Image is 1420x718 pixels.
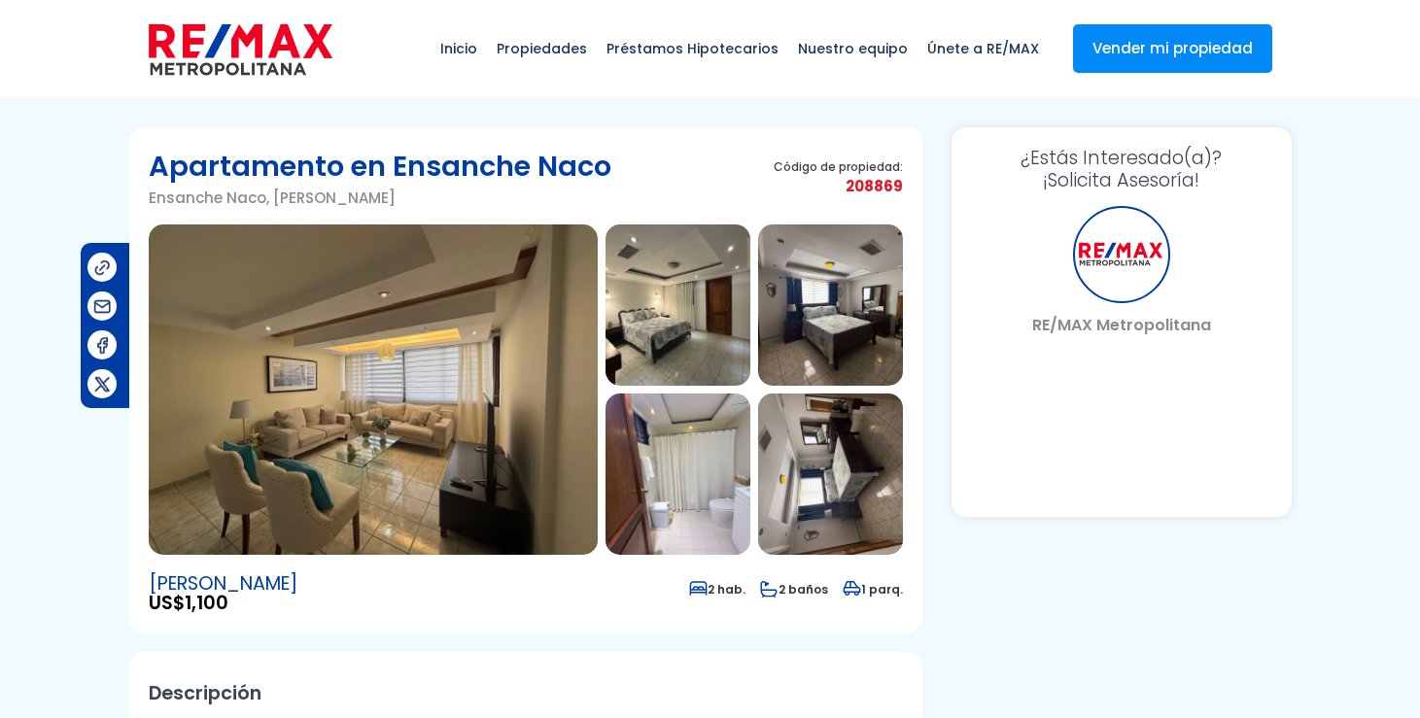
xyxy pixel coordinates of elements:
[774,159,903,174] span: Código de propiedad:
[149,574,297,594] span: [PERSON_NAME]
[149,594,297,613] span: US$
[689,581,745,598] span: 2 hab.
[92,335,113,356] img: Compartir
[788,19,918,78] span: Nuestro equipo
[92,374,113,394] img: Compartir
[487,19,597,78] span: Propiedades
[971,147,1272,191] h3: ¡Solicita Asesoría!
[149,224,598,555] img: Apartamento en Ensanche Naco
[758,393,903,555] img: Apartamento en Ensanche Naco
[971,352,1272,497] iframe: Form 0
[92,296,113,317] img: Compartir
[92,257,113,278] img: Compartir
[606,393,750,555] img: Apartamento en Ensanche Naco
[774,174,903,198] span: 208869
[971,147,1272,169] span: ¿Estás Interesado(a)?
[918,19,1049,78] span: Únete a RE/MAX
[1073,24,1272,73] a: Vender mi propiedad
[597,19,788,78] span: Préstamos Hipotecarios
[606,224,750,386] img: Apartamento en Ensanche Naco
[149,186,611,210] p: Ensanche Naco, [PERSON_NAME]
[149,147,611,186] h1: Apartamento en Ensanche Naco
[760,581,828,598] span: 2 baños
[149,671,903,715] h2: Descripción
[1073,206,1170,303] div: RE/MAX Metropolitana
[971,313,1272,337] p: RE/MAX Metropolitana
[843,581,903,598] span: 1 parq.
[185,590,228,616] span: 1,100
[431,19,487,78] span: Inicio
[758,224,903,386] img: Apartamento en Ensanche Naco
